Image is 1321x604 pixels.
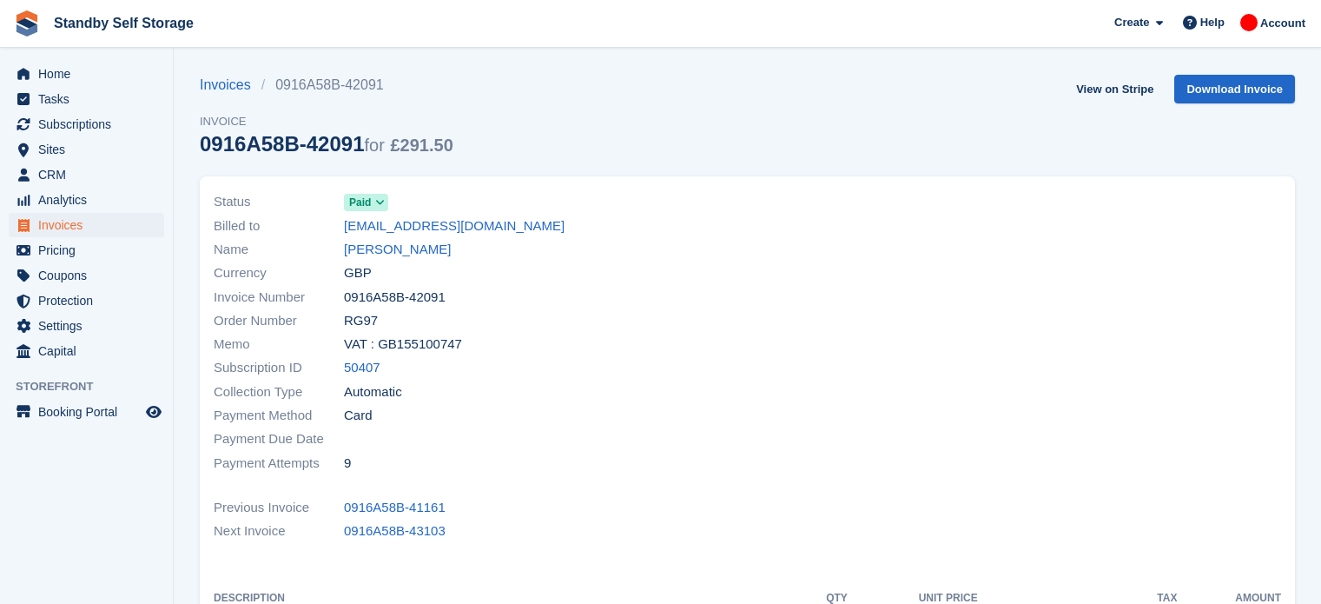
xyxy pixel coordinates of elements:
[214,406,344,426] span: Payment Method
[38,137,142,162] span: Sites
[38,238,142,262] span: Pricing
[1260,15,1305,32] span: Account
[214,358,344,378] span: Subscription ID
[344,240,451,260] a: [PERSON_NAME]
[38,163,142,187] span: CRM
[38,112,142,136] span: Subscriptions
[38,289,142,313] span: Protection
[349,195,371,210] span: Paid
[214,335,344,355] span: Memo
[214,498,344,518] span: Previous Invoice
[9,112,164,136] a: menu
[38,314,142,338] span: Settings
[9,263,164,288] a: menu
[9,289,164,313] a: menu
[344,382,402,402] span: Automatic
[9,400,164,424] a: menu
[200,132,453,156] div: 0916A58B-42091
[214,429,344,449] span: Payment Due Date
[364,136,384,155] span: for
[200,113,453,130] span: Invoice
[1200,14,1225,31] span: Help
[344,192,388,212] a: Paid
[9,188,164,212] a: menu
[9,314,164,338] a: menu
[9,87,164,111] a: menu
[200,75,453,96] nav: breadcrumbs
[9,238,164,262] a: menu
[1174,75,1295,103] a: Download Invoice
[16,378,173,395] span: Storefront
[214,288,344,308] span: Invoice Number
[344,498,446,518] a: 0916A58B-41161
[214,382,344,402] span: Collection Type
[38,339,142,363] span: Capital
[47,9,201,37] a: Standby Self Storage
[38,263,142,288] span: Coupons
[214,263,344,283] span: Currency
[344,358,380,378] a: 50407
[9,137,164,162] a: menu
[200,75,261,96] a: Invoices
[9,213,164,237] a: menu
[344,335,462,355] span: VAT : GB155100747
[344,454,351,474] span: 9
[214,240,344,260] span: Name
[214,454,344,474] span: Payment Attempts
[9,163,164,187] a: menu
[38,213,142,237] span: Invoices
[344,521,446,541] a: 0916A58B-43103
[344,288,446,308] span: 0916A58B-42091
[344,263,372,283] span: GBP
[214,216,344,236] span: Billed to
[214,192,344,212] span: Status
[9,339,164,363] a: menu
[9,62,164,86] a: menu
[344,311,378,331] span: RG97
[14,10,40,37] img: stora-icon-8386f47178a22dfd0bd8f6a31ec36ba5ce8667c1dd55bd0f319d3a0aa187defe.svg
[38,62,142,86] span: Home
[344,216,565,236] a: [EMAIL_ADDRESS][DOMAIN_NAME]
[38,188,142,212] span: Analytics
[38,400,142,424] span: Booking Portal
[38,87,142,111] span: Tasks
[391,136,453,155] span: £291.50
[214,521,344,541] span: Next Invoice
[1069,75,1160,103] a: View on Stripe
[143,402,164,422] a: Preview store
[214,311,344,331] span: Order Number
[344,406,373,426] span: Card
[1114,14,1149,31] span: Create
[1240,14,1258,31] img: Aaron Winter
